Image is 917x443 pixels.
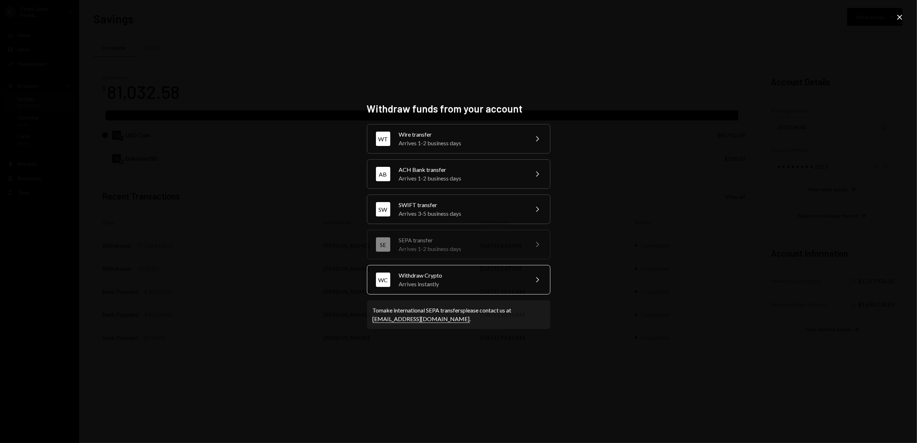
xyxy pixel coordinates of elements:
div: ACH Bank transfer [399,165,524,174]
h2: Withdraw funds from your account [367,102,550,116]
div: Arrives 1-2 business days [399,139,524,147]
div: Arrives 1-2 business days [399,174,524,183]
div: WC [376,273,390,287]
div: WT [376,132,390,146]
div: SEPA transfer [399,236,524,245]
div: SW [376,202,390,216]
div: SWIFT transfer [399,201,524,209]
button: SWSWIFT transferArrives 3-5 business days [367,195,550,224]
div: SE [376,237,390,252]
div: Wire transfer [399,130,524,139]
div: Arrives 1-2 business days [399,245,524,253]
div: AB [376,167,390,181]
div: Arrives 3-5 business days [399,209,524,218]
button: WCWithdraw CryptoArrives instantly [367,265,550,294]
div: Arrives instantly [399,280,524,288]
button: SESEPA transferArrives 1-2 business days [367,230,550,259]
button: ABACH Bank transferArrives 1-2 business days [367,159,550,189]
div: To make international SEPA transfers please contact us at . [373,306,545,323]
div: Withdraw Crypto [399,271,524,280]
button: WTWire transferArrives 1-2 business days [367,124,550,154]
a: [EMAIL_ADDRESS][DOMAIN_NAME] [373,315,470,323]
